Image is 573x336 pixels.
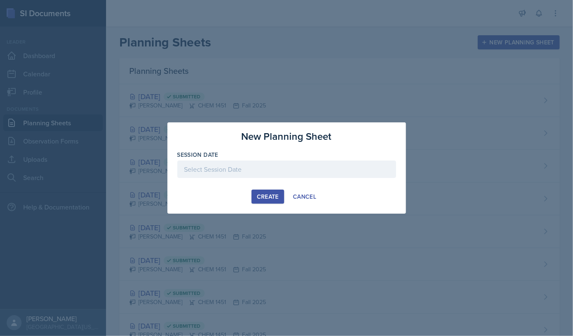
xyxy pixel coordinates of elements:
[242,129,332,144] h3: New Planning Sheet
[288,190,322,204] button: Cancel
[293,193,316,200] div: Cancel
[177,151,218,159] label: Session Date
[251,190,284,204] button: Create
[257,193,279,200] div: Create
